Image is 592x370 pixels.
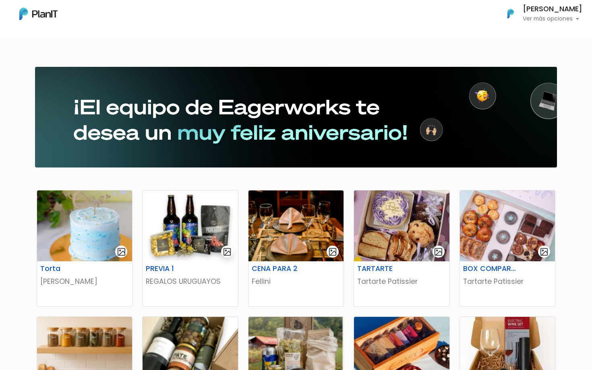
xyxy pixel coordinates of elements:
h6: BOX COMPARTIR [458,265,524,273]
img: PlanIt Logo [502,5,520,23]
h6: TARTARTE [352,265,418,273]
img: gallery-light [540,247,549,256]
a: gallery-light PREVIA 1 REGALOS URUGUAYOS [142,190,238,307]
p: REGALOS URUGUAYOS [146,276,234,287]
p: Tartarte Patissier [357,276,446,287]
a: gallery-light TARTARTE Tartarte Patissier [354,190,449,307]
img: gallery-light [434,247,443,256]
img: gallery-light [223,247,232,256]
a: gallery-light Torta [PERSON_NAME] [37,190,132,307]
a: gallery-light BOX COMPARTIR Tartarte Patissier [460,190,555,307]
img: thumb_Captura_de_pantalla_2025-08-20_095559.png [37,190,132,261]
button: PlanIt Logo [PERSON_NAME] Ver más opciones [497,3,582,24]
p: Tartarte Patissier [463,276,552,287]
img: gallery-light [117,247,126,256]
h6: Torta [35,265,101,273]
h6: CENA PARA 2 [247,265,313,273]
h6: [PERSON_NAME] [523,6,582,13]
img: thumb_E546A359-508B-4B17-94E1-5C42CA27F89A.jpeg [354,190,449,261]
img: thumb_1000198675.jpg [460,190,555,261]
h6: PREVIA 1 [141,265,207,273]
img: gallery-light [328,247,337,256]
a: gallery-light CENA PARA 2 Fellini [248,190,344,307]
img: PlanIt Logo [19,8,58,20]
img: thumb_2000___2000-Photoroom__100_.jpg [143,190,238,261]
p: Fellini [252,276,340,287]
p: [PERSON_NAME] [40,276,129,287]
img: thumb_ChatGPT_Image_24_jun_2025__17_42_51.png [248,190,344,261]
p: Ver más opciones [523,16,582,22]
